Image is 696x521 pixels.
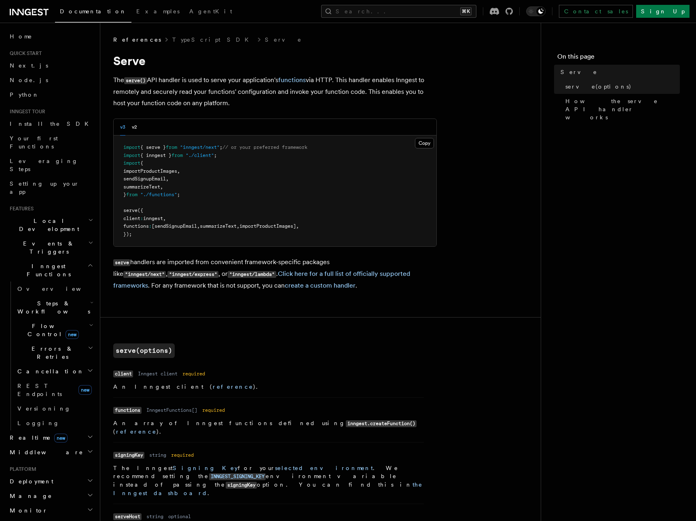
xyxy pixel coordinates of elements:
[6,239,88,256] span: Events & Triggers
[177,192,180,197] span: ;
[17,286,101,292] span: Overview
[10,91,39,98] span: Python
[113,383,424,391] p: An Inngest client ( ).
[226,482,257,489] code: signingKey
[220,144,222,150] span: ;
[10,62,48,69] span: Next.js
[138,371,178,377] dd: Inngest client
[460,7,472,15] kbd: ⌘K
[14,364,95,379] button: Cancellation
[6,448,83,456] span: Middleware
[636,5,690,18] a: Sign Up
[140,152,171,158] span: { inngest }
[78,385,92,395] span: new
[6,506,48,515] span: Monitor
[10,32,32,40] span: Home
[123,144,140,150] span: import
[113,513,142,520] code: serveHost
[60,8,127,15] span: Documentation
[123,152,140,158] span: import
[6,466,36,472] span: Platform
[6,434,68,442] span: Realtime
[14,341,95,364] button: Errors & Retries
[6,474,95,489] button: Deployment
[278,76,306,84] a: functions
[6,262,87,278] span: Inngest Functions
[138,208,143,213] span: ({
[123,208,138,213] span: serve
[17,383,62,397] span: REST Endpoints
[6,477,53,485] span: Deployment
[123,184,160,190] span: summarizeText
[123,223,149,229] span: functions
[17,405,71,412] span: Versioning
[6,154,95,176] a: Leveraging Steps
[120,119,125,136] button: v3
[113,464,424,497] p: The Inngest for your . We recommend setting the environment variable instead of passing the optio...
[163,216,166,221] span: ,
[166,176,169,182] span: ,
[173,465,238,471] a: Signing Key
[14,282,95,296] a: Overview
[184,2,237,22] a: AgentKit
[10,158,78,172] span: Leveraging Steps
[14,379,95,401] a: REST Endpointsnew
[6,50,42,57] span: Quick start
[237,223,239,229] span: ,
[562,79,680,94] a: serve(options)
[557,65,680,79] a: Serve
[14,296,95,319] button: Steps & Workflows
[265,36,302,44] a: Serve
[143,216,163,221] span: inngest
[140,160,143,166] span: {
[214,152,217,158] span: ;
[6,29,95,44] a: Home
[6,259,95,282] button: Inngest Functions
[113,36,161,44] span: References
[6,503,95,518] button: Monitor
[239,223,296,229] span: importProductImages]
[6,217,88,233] span: Local Development
[200,223,237,229] span: summarizeText
[140,216,143,221] span: :
[209,473,266,480] code: INNGEST_SIGNING_KEY
[123,231,132,237] span: });
[171,452,194,458] dd: required
[113,53,437,68] h1: Serve
[166,144,177,150] span: from
[6,58,95,73] a: Next.js
[55,2,131,23] a: Documentation
[6,492,52,500] span: Manage
[66,330,79,339] span: new
[140,192,177,197] span: "./functions"
[526,6,546,16] button: Toggle dark mode
[149,452,166,458] dd: string
[186,152,214,158] span: "./client"
[152,223,197,229] span: [sendSignupEmail
[172,36,254,44] a: TypeScript SDK
[113,259,130,266] code: serve
[131,2,184,22] a: Examples
[6,430,95,445] button: Realtimenew
[6,282,95,430] div: Inngest Functions
[113,371,133,377] code: client
[140,144,166,150] span: { serve }
[160,184,163,190] span: ,
[197,223,200,229] span: ,
[168,513,191,520] dd: optional
[222,144,307,150] span: // or your preferred framework
[346,420,417,427] code: inngest.createFunction()
[123,160,140,166] span: import
[124,77,147,84] code: serve()
[321,5,476,18] button: Search...⌘K
[14,345,88,361] span: Errors & Retries
[123,216,140,221] span: client
[123,271,166,278] code: "inngest/next"
[14,322,89,338] span: Flow Control
[182,371,205,377] dd: required
[10,121,93,127] span: Install the SDK
[6,131,95,154] a: Your first Functions
[6,214,95,236] button: Local Development
[415,138,434,148] button: Copy
[132,119,137,136] button: v2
